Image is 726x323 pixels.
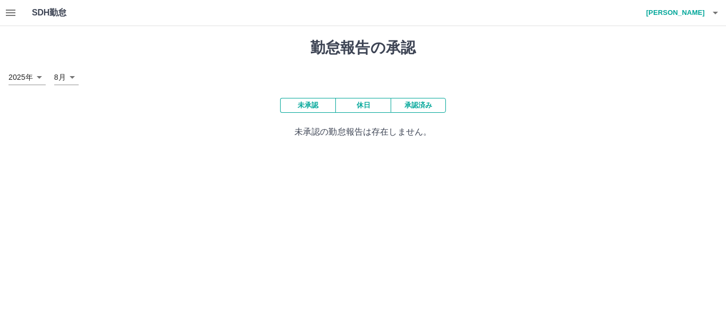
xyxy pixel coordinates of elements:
[9,39,717,57] h1: 勤怠報告の承認
[9,70,46,85] div: 2025年
[54,70,79,85] div: 8月
[280,98,335,113] button: 未承認
[391,98,446,113] button: 承認済み
[9,126,717,138] p: 未承認の勤怠報告は存在しません。
[335,98,391,113] button: 休日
